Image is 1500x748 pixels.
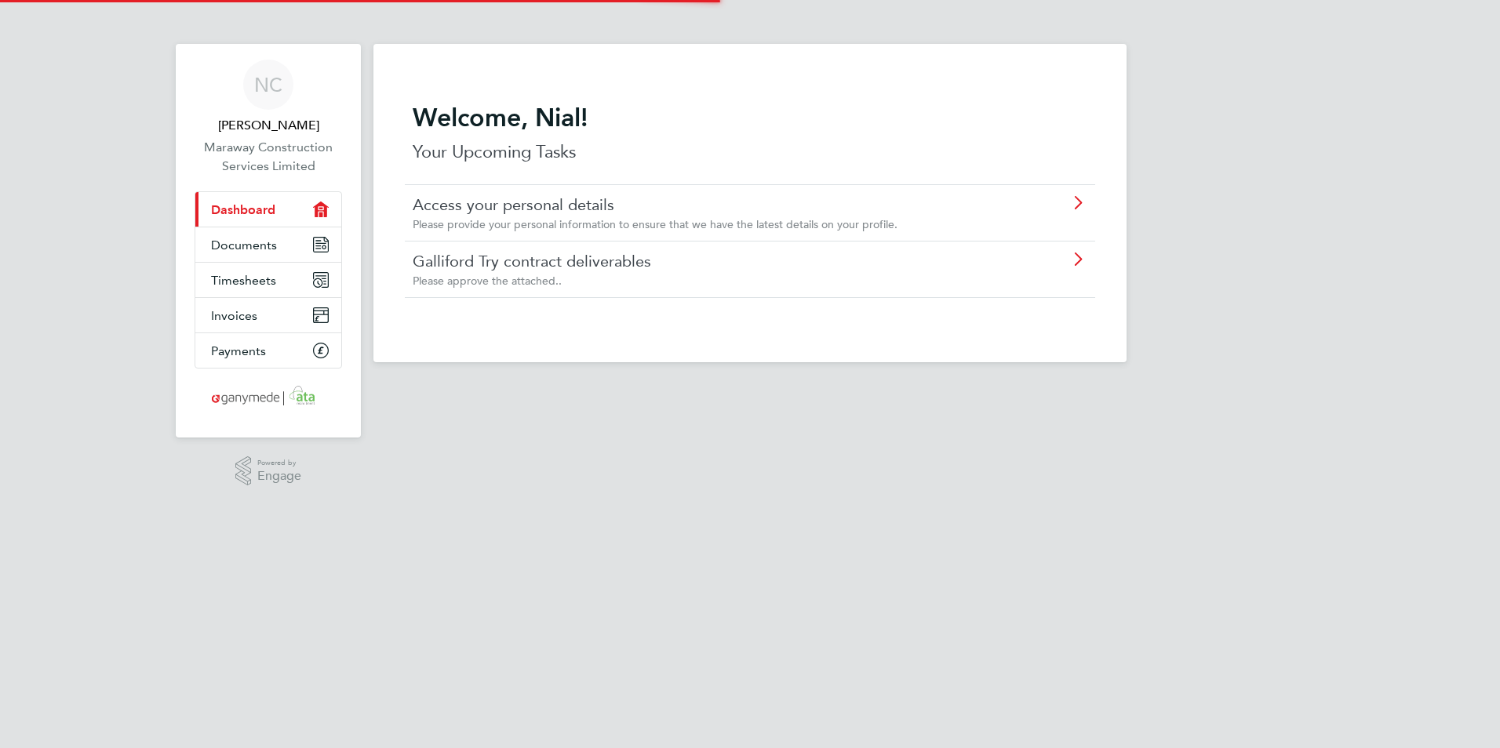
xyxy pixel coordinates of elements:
span: Please approve the attached.. [413,274,562,288]
span: Invoices [211,308,257,323]
a: Go to home page [195,384,342,409]
p: Your Upcoming Tasks [413,140,1087,165]
span: Timesheets [211,273,276,288]
a: Access your personal details [413,194,999,215]
span: NC [254,74,282,95]
nav: Main navigation [176,44,361,438]
a: Dashboard [195,192,341,227]
span: Dashboard [211,202,275,217]
a: Timesheets [195,263,341,297]
a: Maraway Construction Services Limited [195,138,342,176]
a: Documents [195,227,341,262]
a: Invoices [195,298,341,332]
span: Engage [257,470,301,483]
span: Documents [211,238,277,252]
span: Payments [211,343,266,358]
span: Nial Casey [195,116,342,135]
a: Payments [195,333,341,368]
a: Galliford Try contract deliverables [413,251,999,271]
h2: Welcome, Nial! [413,102,1087,133]
span: Please provide your personal information to ensure that we have the latest details on your profile. [413,217,897,231]
a: Powered byEngage [235,456,302,486]
a: NC[PERSON_NAME] [195,60,342,135]
img: ganymedesolutions-logo-retina.png [207,384,330,409]
span: Powered by [257,456,301,470]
